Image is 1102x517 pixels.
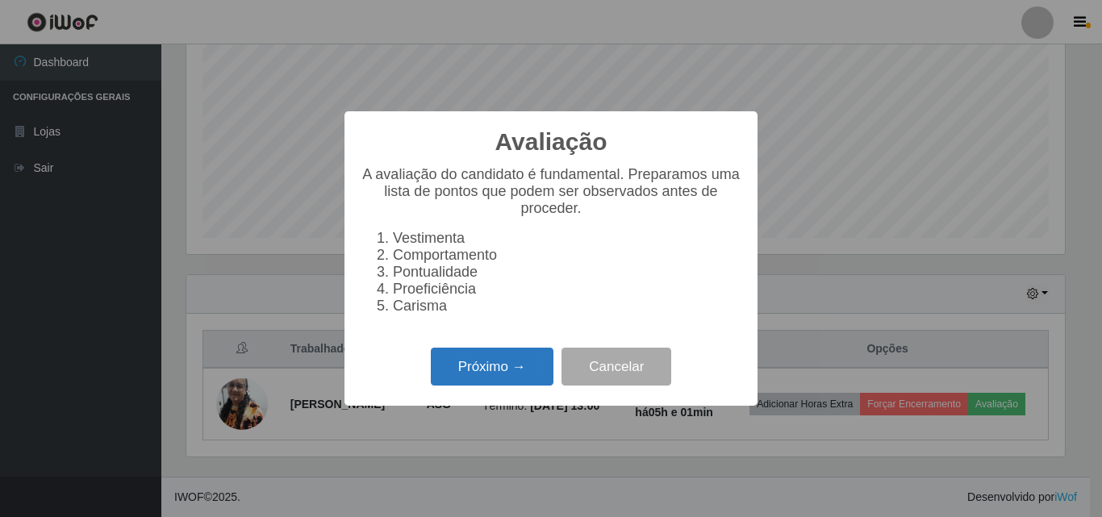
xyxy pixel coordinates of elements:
[393,230,741,247] li: Vestimenta
[393,281,741,298] li: Proeficiência
[393,298,741,315] li: Carisma
[361,166,741,217] p: A avaliação do candidato é fundamental. Preparamos uma lista de pontos que podem ser observados a...
[393,264,741,281] li: Pontualidade
[561,348,671,386] button: Cancelar
[393,247,741,264] li: Comportamento
[431,348,553,386] button: Próximo →
[495,127,607,156] h2: Avaliação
